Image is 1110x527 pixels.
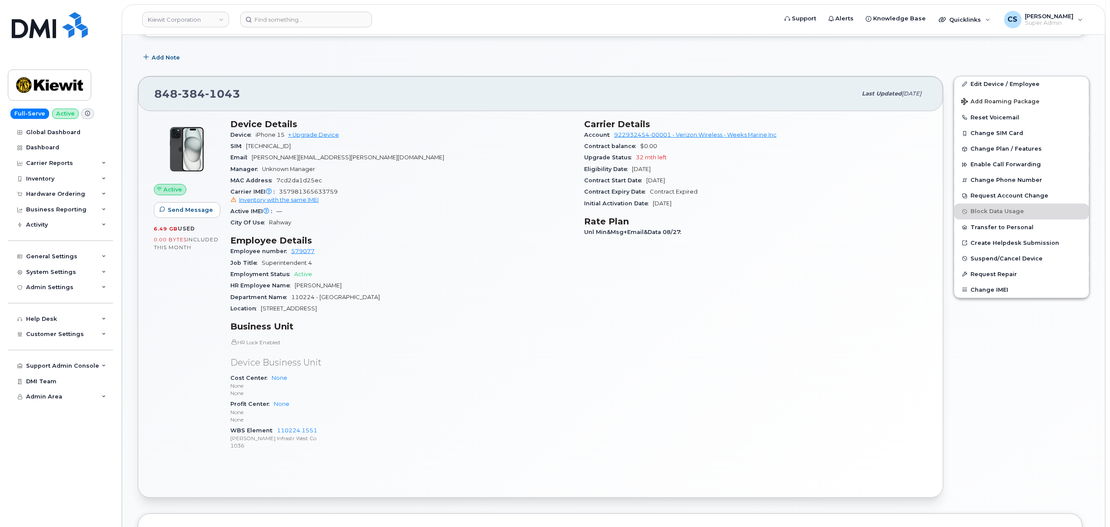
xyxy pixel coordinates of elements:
[294,271,312,277] span: Active
[230,154,252,161] span: Email
[902,90,922,97] span: [DATE]
[164,185,183,194] span: Active
[269,219,291,226] span: Rahway
[154,202,220,218] button: Send Message
[822,10,860,27] a: Alerts
[154,226,178,232] span: 6.49 GB
[640,143,657,149] span: $0.00
[778,10,822,27] a: Support
[1008,14,1018,25] span: CS
[584,188,650,195] span: Contract Expiry Date
[230,389,574,397] p: None
[274,401,289,407] a: None
[230,248,291,254] span: Employee number
[230,177,276,184] span: MAC Address
[276,177,322,184] span: 7cd2da1d25ec
[584,132,614,138] span: Account
[933,11,997,28] div: Quicklinks
[230,401,274,407] span: Profit Center
[178,225,195,232] span: used
[230,235,574,246] h3: Employee Details
[230,356,574,369] p: Device Business Unit
[291,248,315,254] a: 579077
[1072,489,1103,520] iframe: Messenger Launcher
[288,132,339,138] a: + Upgrade Device
[584,229,685,235] span: Unl Min&Msg+Email&Data 08/27
[792,14,816,23] span: Support
[954,76,1089,92] a: Edit Device / Employee
[276,208,282,214] span: —
[277,427,317,434] a: 110224.1551
[230,271,294,277] span: Employment Status
[650,188,698,195] span: Contract Expired
[168,206,213,214] span: Send Message
[152,53,180,62] span: Add Note
[954,220,1089,235] button: Transfer to Personal
[262,260,312,266] span: Superintendent 4
[1025,13,1074,20] span: [PERSON_NAME]
[230,219,269,226] span: City Of Use
[584,154,636,161] span: Upgrade Status
[950,16,981,23] span: Quicklinks
[154,87,240,100] span: 848
[230,416,574,423] p: None
[954,204,1089,219] button: Block Data Usage
[230,282,295,289] span: HR Employee Name
[860,10,932,27] a: Knowledge Base
[954,157,1089,172] button: Enable Call Forwarding
[205,87,240,100] span: 1043
[954,110,1089,125] button: Reset Voicemail
[295,282,342,289] span: [PERSON_NAME]
[256,132,285,138] span: iPhone 15
[240,12,372,27] input: Find something...
[230,260,262,266] span: Job Title
[252,154,444,161] span: [PERSON_NAME][EMAIL_ADDRESS][PERSON_NAME][DOMAIN_NAME]
[954,172,1089,188] button: Change Phone Number
[230,119,574,129] h3: Device Details
[954,282,1089,298] button: Change IMEI
[230,294,291,300] span: Department Name
[954,92,1089,110] button: Add Roaming Package
[584,143,640,149] span: Contract balance
[230,339,574,346] p: HR Lock Enabled
[584,200,653,207] span: Initial Activation Date
[632,166,651,172] span: [DATE]
[954,125,1089,141] button: Change SIM Card
[230,305,261,312] span: Location
[954,141,1089,157] button: Change Plan / Features
[971,161,1041,168] span: Enable Call Forwarding
[230,197,319,203] a: Inventory with the same IMEI
[836,14,854,23] span: Alerts
[954,267,1089,282] button: Request Repair
[954,188,1089,204] button: Request Account Change
[230,382,574,389] p: None
[646,177,665,184] span: [DATE]
[272,375,287,381] a: None
[584,177,646,184] span: Contract Start Date
[584,119,927,129] h3: Carrier Details
[239,197,319,203] span: Inventory with the same IMEI
[230,427,277,434] span: WBS Element
[230,408,574,416] p: None
[230,166,262,172] span: Manager
[636,154,667,161] span: 32 mth left
[262,166,315,172] span: Unknown Manager
[230,435,574,442] p: [PERSON_NAME] Infrastr West Co
[971,255,1043,262] span: Suspend/Cancel Device
[954,235,1089,251] a: Create Helpdesk Submission
[961,98,1040,106] span: Add Roaming Package
[998,11,1089,28] div: Chris Smith
[230,188,574,204] span: 357981365633759
[154,237,187,243] span: 0.00 Bytes
[971,146,1042,152] span: Change Plan / Features
[154,236,219,250] span: included this month
[1025,20,1074,26] span: Super Admin
[138,50,187,66] button: Add Note
[614,132,777,138] a: 922932454-00001 - Verizon Wireless - Weeks Marine Inc
[291,294,380,300] span: 110224 - [GEOGRAPHIC_DATA]
[584,166,632,172] span: Eligibility Date
[954,251,1089,267] button: Suspend/Cancel Device
[178,87,205,100] span: 384
[584,216,927,227] h3: Rate Plan
[261,305,317,312] span: [STREET_ADDRESS]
